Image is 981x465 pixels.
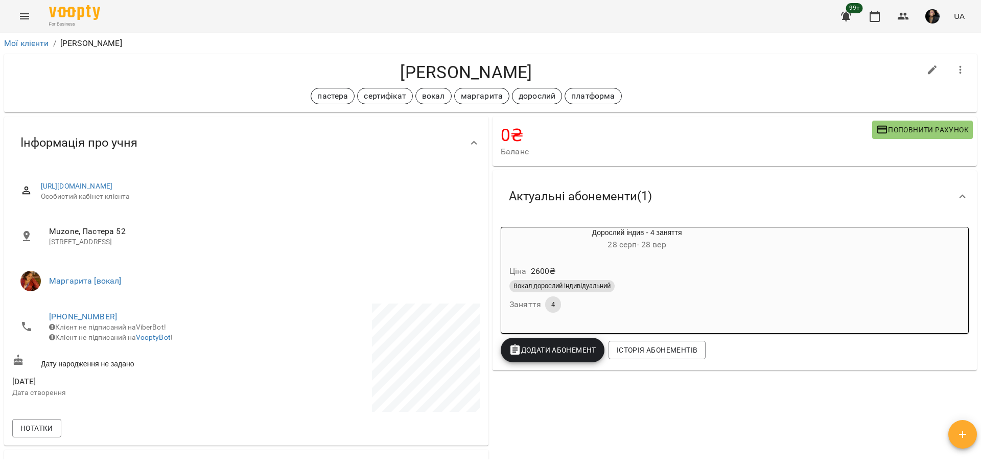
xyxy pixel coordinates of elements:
li: / [53,37,56,50]
button: Поповнити рахунок [872,121,973,139]
span: 28 серп - 28 вер [608,240,666,249]
a: [PHONE_NUMBER] [49,312,117,321]
p: 2600 ₴ [531,265,556,277]
button: Дорослий індив - 4 заняття28 серп- 28 верЦіна2600₴Вокал дорослий індивідуальнийЗаняття4 [501,227,773,325]
nav: breadcrumb [4,37,977,50]
img: Маргарита [вокал] [20,271,41,291]
span: Клієнт не підписаний на ViberBot! [49,323,166,331]
img: Voopty Logo [49,5,100,20]
p: пастера [317,90,348,102]
div: сертифікат [357,88,412,104]
span: Muzone, Пастера 52 [49,225,472,238]
p: Дата створення [12,388,244,398]
p: маргарита [461,90,503,102]
span: 99+ [846,3,863,13]
div: дорослий [512,88,562,104]
button: UA [950,7,969,26]
div: Інформація про учня [4,117,488,169]
p: сертифікат [364,90,406,102]
button: Menu [12,4,37,29]
button: Нотатки [12,419,61,437]
p: дорослий [519,90,555,102]
span: Вокал дорослий індивідуальний [509,282,615,291]
p: вокал [422,90,445,102]
p: платформа [571,90,615,102]
span: Баланс [501,146,872,158]
span: [DATE] [12,376,244,388]
span: Додати Абонемент [509,344,596,356]
p: [PERSON_NAME] [60,37,122,50]
div: Актуальні абонементи(1) [493,170,977,223]
h4: [PERSON_NAME] [12,62,920,83]
span: UA [954,11,965,21]
h6: Ціна [509,264,527,278]
span: 4 [545,300,561,309]
a: VooptyBot [136,333,171,341]
a: Мої клієнти [4,38,49,48]
span: Актуальні абонементи ( 1 ) [509,189,652,204]
span: Поповнити рахунок [876,124,969,136]
span: For Business [49,21,100,28]
a: Маргарита [вокал] [49,276,122,286]
img: 0e55e402c6d6ea647f310bbb168974a3.jpg [925,9,940,24]
div: пастера [311,88,355,104]
span: Історія абонементів [617,344,697,356]
div: платформа [565,88,621,104]
div: вокал [415,88,452,104]
span: Клієнт не підписаний на ! [49,333,173,341]
span: Нотатки [20,422,53,434]
div: Дорослий індив - 4 заняття [501,227,773,252]
span: Інформація про учня [20,135,137,151]
h4: 0 ₴ [501,125,872,146]
p: [STREET_ADDRESS] [49,237,472,247]
div: Дату народження не задано [10,352,246,371]
span: Особистий кабінет клієнта [41,192,472,202]
button: Додати Абонемент [501,338,604,362]
a: [URL][DOMAIN_NAME] [41,182,113,190]
button: Історія абонементів [609,341,706,359]
div: маргарита [454,88,509,104]
h6: Заняття [509,297,541,312]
